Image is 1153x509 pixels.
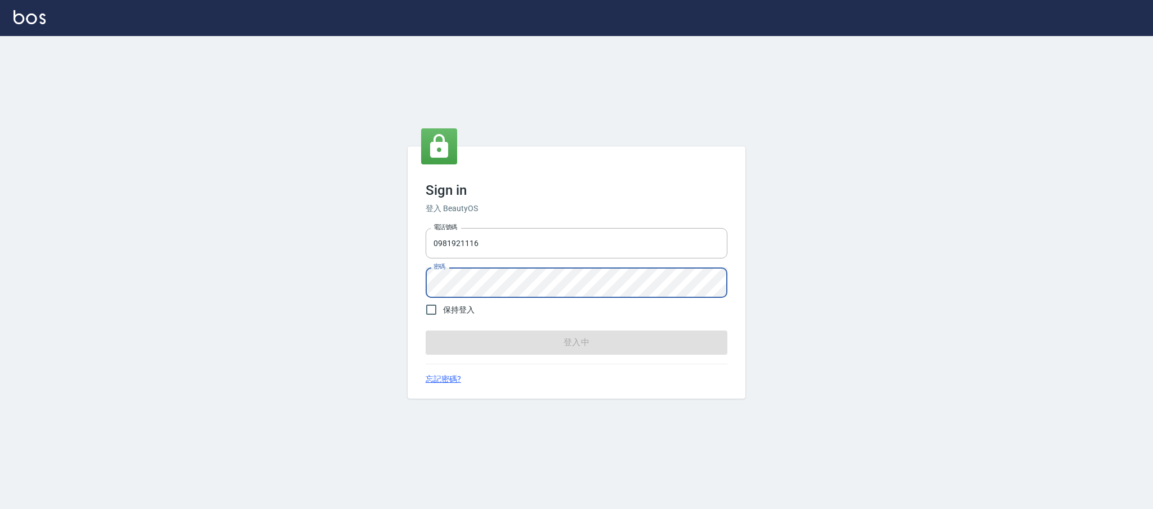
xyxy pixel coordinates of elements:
a: 忘記密碼? [426,373,461,385]
span: 保持登入 [443,304,475,316]
label: 電話號碼 [434,223,457,231]
h3: Sign in [426,182,727,198]
img: Logo [14,10,46,24]
label: 密碼 [434,262,445,271]
h6: 登入 BeautyOS [426,203,727,215]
